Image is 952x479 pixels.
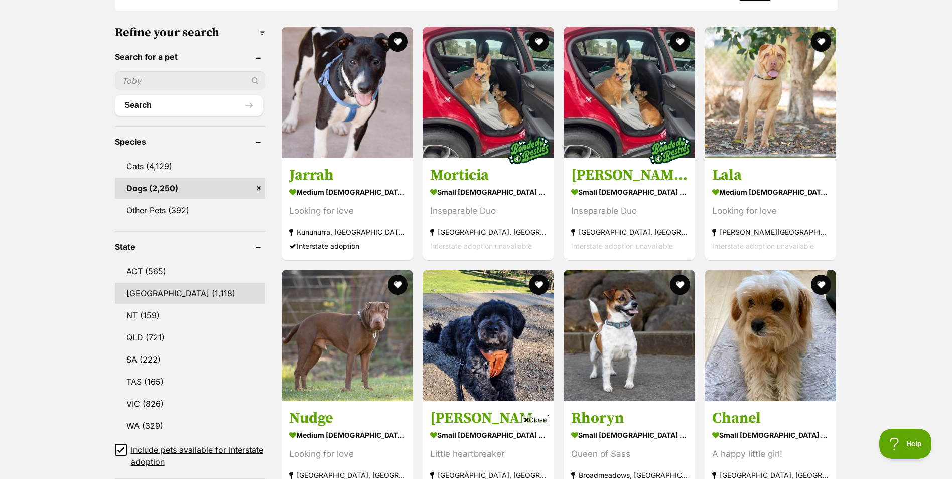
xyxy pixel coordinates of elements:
img: bonded besties [504,125,554,175]
img: Lala - Sharpei Dog [705,27,836,158]
h3: Lala [712,166,829,185]
button: favourite [388,32,408,52]
span: Interstate adoption unavailable [571,242,673,250]
a: Lala medium [DEMOGRAPHIC_DATA] Dog Looking for love [PERSON_NAME][GEOGRAPHIC_DATA], [GEOGRAPHIC_D... [705,158,836,260]
button: favourite [529,32,549,52]
a: [PERSON_NAME] small [DEMOGRAPHIC_DATA] Dog Inseparable Duo [GEOGRAPHIC_DATA], [GEOGRAPHIC_DATA] I... [564,158,695,260]
header: Species [115,137,265,146]
button: favourite [388,275,408,295]
img: bonded besties [645,125,695,175]
header: State [115,242,265,251]
span: Close [522,415,549,425]
img: Romeo Valenti - Maltese x Poodle Dog [423,270,554,401]
h3: Jarrah [289,166,405,185]
span: Include pets available for interstate adoption [131,444,265,468]
div: Interstate adoption [289,239,405,253]
strong: medium [DEMOGRAPHIC_DATA] Dog [712,185,829,199]
h3: [PERSON_NAME] [571,166,688,185]
h3: Refine your search [115,26,265,40]
a: VIC (826) [115,393,265,414]
a: ACT (565) [115,261,265,282]
a: QLD (721) [115,327,265,348]
a: Dogs (2,250) [115,178,265,199]
strong: [GEOGRAPHIC_DATA], [GEOGRAPHIC_DATA] [430,225,547,239]
h3: Nudge [289,409,405,428]
button: favourite [670,275,690,295]
div: A happy little girl! [712,447,829,461]
strong: medium [DEMOGRAPHIC_DATA] Dog [289,185,405,199]
a: Morticia small [DEMOGRAPHIC_DATA] Dog Inseparable Duo [GEOGRAPHIC_DATA], [GEOGRAPHIC_DATA] Inters... [423,158,554,260]
button: favourite [670,32,690,52]
input: Toby [115,71,265,90]
a: WA (329) [115,415,265,436]
strong: Kununurra, [GEOGRAPHIC_DATA] [289,225,405,239]
a: [GEOGRAPHIC_DATA] (1,118) [115,283,265,304]
iframe: Advertisement [294,429,659,474]
button: Search [115,95,263,115]
div: Inseparable Duo [571,204,688,218]
a: Jarrah medium [DEMOGRAPHIC_DATA] Dog Looking for love Kununurra, [GEOGRAPHIC_DATA] Interstate ado... [282,158,413,260]
h3: Chanel [712,409,829,428]
h3: Rhoryn [571,409,688,428]
img: Jarrah - Mixed breed Dog [282,27,413,158]
img: Nudge - Sharpei Dog [282,270,413,401]
img: Chanel - Pomeranian x Poodle Dog [705,270,836,401]
a: TAS (165) [115,371,265,392]
button: favourite [811,32,832,52]
strong: small [DEMOGRAPHIC_DATA] Dog [712,428,829,442]
div: Looking for love [712,204,829,218]
div: Looking for love [289,204,405,218]
strong: small [DEMOGRAPHIC_DATA] Dog [430,185,547,199]
span: Interstate adoption unavailable [430,242,532,250]
img: Rhoryn - Fox Terrier Dog [564,270,695,401]
a: Other Pets (392) [115,200,265,221]
strong: [GEOGRAPHIC_DATA], [GEOGRAPHIC_DATA] [571,225,688,239]
img: Gomez - Welsh Corgi (Cardigan) x Australian Kelpie Dog [564,27,695,158]
a: Include pets available for interstate adoption [115,444,265,468]
div: Inseparable Duo [430,204,547,218]
h3: Morticia [430,166,547,185]
button: favourite [811,275,832,295]
strong: [PERSON_NAME][GEOGRAPHIC_DATA], [GEOGRAPHIC_DATA] [712,225,829,239]
a: Cats (4,129) [115,156,265,177]
span: Interstate adoption unavailable [712,242,814,250]
button: favourite [529,275,549,295]
strong: small [DEMOGRAPHIC_DATA] Dog [571,185,688,199]
strong: medium [DEMOGRAPHIC_DATA] Dog [289,428,405,442]
iframe: Help Scout Beacon - Open [879,429,932,459]
h3: [PERSON_NAME] [430,409,547,428]
a: SA (222) [115,349,265,370]
div: Looking for love [289,447,405,461]
img: Morticia - Welsh Corgi (Cardigan) x Australian Kelpie Dog [423,27,554,158]
a: NT (159) [115,305,265,326]
header: Search for a pet [115,52,265,61]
